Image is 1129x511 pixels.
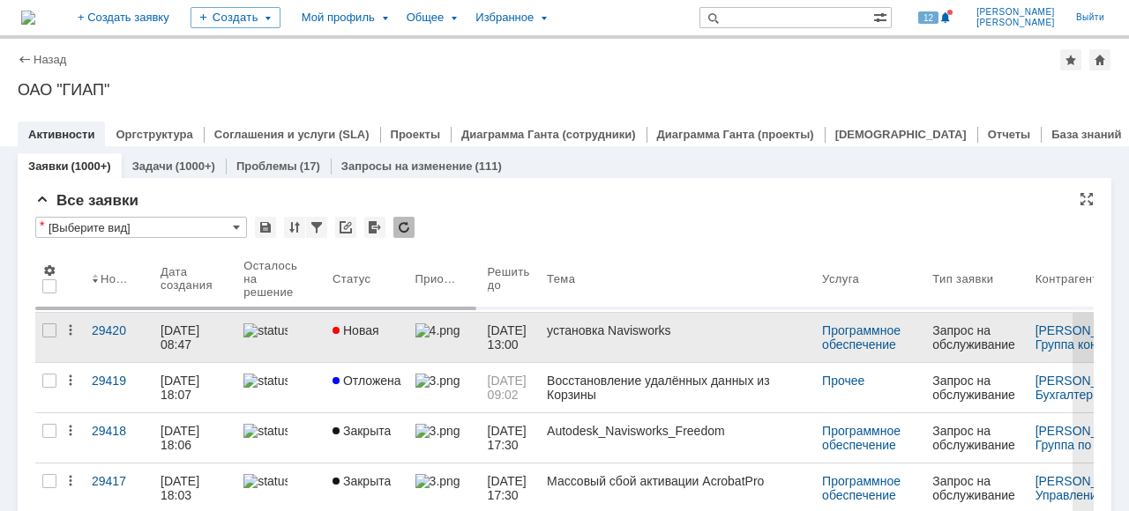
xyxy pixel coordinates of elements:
a: [DATE] 13:00 [481,313,541,362]
a: Autodesk_Navisworks_Freedom [540,413,815,463]
div: Осталось на решение [243,259,304,299]
img: 4.png [415,323,460,337]
a: [DATE] 17:30 [481,413,541,463]
div: [DATE] 18:07 [161,374,203,402]
th: Тип заявки [925,245,1028,313]
a: Проблемы [236,159,297,173]
span: Закрыта [333,424,391,438]
a: statusbar-100 (1).png [236,313,325,362]
a: Заявки [28,159,68,173]
div: Запрос на обслуживание [932,424,1021,452]
a: [DATE] 18:07 [153,363,236,412]
a: Запрос на обслуживание [925,363,1028,412]
div: Создать [191,7,280,28]
a: Диаграмма Ганта (сотрудники) [461,128,636,141]
a: Новая [325,313,408,362]
span: Все заявки [35,192,138,209]
a: 29419 [85,363,153,412]
div: [DATE] 18:03 [161,474,203,502]
div: Тема [547,272,576,285]
div: Тема: Открыть доступ; [32,246,859,265]
h1: HTTP Status 404 – Не найдено [7,13,886,36]
div: На всю страницу [1080,192,1094,206]
button: Удалить [88,115,177,147]
div: ---------------- [32,208,859,227]
a: [DATE] 18:06 [153,413,236,463]
div: Сортировка... [284,217,305,238]
span: Системный администратор [61,395,210,408]
a: 3.png [408,363,481,412]
div: [DATE] 08:47 [161,323,203,352]
a: 29418 [85,413,153,463]
a: Активности [28,128,94,141]
a: Программное обеспечение [822,474,904,502]
th: Дата создания [153,245,236,313]
div: Восстановление удалённых данных из Корзины [547,374,808,402]
span: [DATE] 17:30 [488,424,530,452]
div: Приоритет [415,272,460,285]
a: Отложена [325,363,408,412]
div: Александр Богачев, alexandr.bogachev@giap.ru, Отправитель подтверждён и проверен [53,70,57,86]
div: Запрос на обслуживание [932,374,1021,402]
span: Новая [333,323,379,337]
a: сегодня в 13:31 [64,71,109,101]
a: [DATE] 08:47 [153,313,236,362]
div: Кому: [PERSON_NAME] ( ); [32,227,859,247]
a: Прочее [822,374,864,388]
a: установка Navisworks [540,313,815,362]
a: [DEMOGRAPHIC_DATA] [835,128,967,141]
div: [PERSON_NAME] [53,86,154,104]
img: 3.png [415,374,460,388]
span: -- [61,344,69,358]
img: logo [21,11,35,25]
div: Услуга [822,272,859,285]
a: Группа по статическому оборудованию [1036,438,1119,480]
div: Действия [64,474,78,488]
a: statusbar-100 (1).png [236,363,325,412]
div: Доступ открыт. Спасибо! [32,170,859,189]
span: [PERSON_NAME] [976,18,1055,28]
a: 3.png [408,413,481,463]
div: 29418 [92,424,146,438]
div: Контрагент [1036,272,1098,285]
div: Действия [64,374,78,388]
div: Массовый сбой активации AcrobatPro [547,474,808,488]
a: Перейти на домашнюю страницу [21,11,35,25]
span: Re: [32,15,59,34]
a: Диаграмма Ганта (проекты) [657,128,814,141]
div: 29417 [92,474,146,488]
span: Т.: [61,489,74,502]
div: alexandr.bogachev@giap.ru [11,70,42,107]
img: statusbar-100 (1).png [243,374,288,388]
th: Осталось на решение [236,245,325,313]
div: (111) [475,159,502,173]
span: [DATE] 13:00 [488,323,530,352]
div: Решить до [488,265,534,292]
a: Закрыта [325,413,408,463]
span: Расширенный поиск [873,8,891,25]
th: Статус [325,245,408,313]
div: [PERSON_NAME], доступ предоставлен, проверьте пожалуйста. [61,309,859,326]
a: Программное обеспечение [822,323,904,352]
span: АБ [19,83,34,95]
div: Запрос на обслуживание [932,474,1021,502]
a: Отчеты [988,128,1031,141]
img: 3.png [415,424,460,438]
div: Скопировать ссылку на список [335,217,356,238]
img: statusbar-100 (1).png [243,424,288,438]
div: установка Navisworks [547,323,808,337]
span: Закрыта [333,474,391,488]
div: Autodesk_Navisworks_Freedom [547,424,808,438]
a: statusbar-100 (1).png [236,413,325,463]
div: Настройки списка отличаются от сохраненных в виде [40,219,44,232]
th: Услуга [815,245,925,313]
a: База знаний [1051,128,1121,141]
div: [PERSON_NAME] [61,287,162,305]
div: Запрос на обслуживание [932,323,1021,352]
img: statusbar-100 (1).png [243,474,288,488]
span: Настройки [42,263,56,278]
th: Тема [540,245,815,313]
span: Re: Открыть доступ [32,15,132,56]
a: Задачи [132,159,173,173]
div: Действия [64,323,78,337]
